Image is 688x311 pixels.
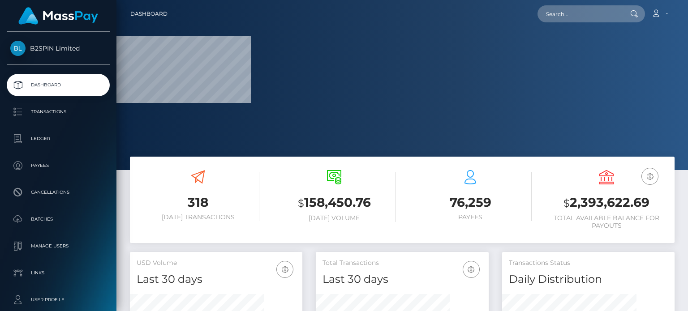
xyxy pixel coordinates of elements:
img: MassPay Logo [18,7,98,25]
h3: 76,259 [409,194,532,211]
a: Transactions [7,101,110,123]
h6: Payees [409,213,532,221]
img: B2SPIN Limited [10,41,26,56]
h4: Last 30 days [137,272,296,287]
a: Dashboard [7,74,110,96]
a: Cancellations [7,181,110,204]
h4: Daily Distribution [509,272,668,287]
p: User Profile [10,293,106,307]
p: Transactions [10,105,106,119]
a: Links [7,262,110,284]
h6: [DATE] Volume [273,214,396,222]
a: User Profile [7,289,110,311]
p: Links [10,266,106,280]
p: Payees [10,159,106,172]
h3: 158,450.76 [273,194,396,212]
span: B2SPIN Limited [7,44,110,52]
h3: 2,393,622.69 [545,194,668,212]
h4: Last 30 days [322,272,482,287]
p: Manage Users [10,239,106,253]
p: Ledger [10,132,106,145]
p: Cancellations [10,186,106,199]
a: Payees [7,154,110,177]
h6: [DATE] Transactions [137,213,259,221]
h6: Total Available Balance for Payouts [545,214,668,230]
a: Manage Users [7,235,110,257]
p: Batches [10,213,106,226]
p: Dashboard [10,78,106,92]
h5: USD Volume [137,259,296,268]
a: Dashboard [130,4,168,23]
a: Ledger [7,128,110,150]
small: $ [563,197,570,209]
a: Batches [7,208,110,230]
input: Search... [537,5,622,22]
h5: Transactions Status [509,259,668,268]
h3: 318 [137,194,259,211]
small: $ [298,197,304,209]
h5: Total Transactions [322,259,482,268]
